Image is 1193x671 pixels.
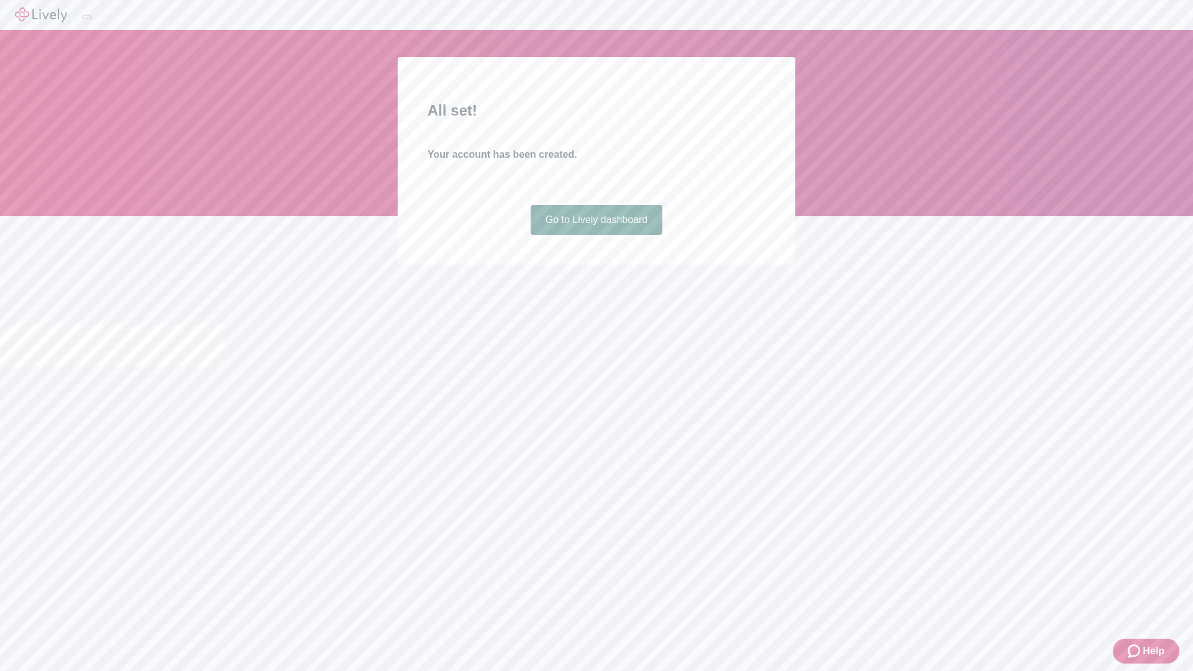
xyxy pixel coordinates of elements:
[15,7,67,22] img: Lively
[427,99,766,122] h2: All set!
[1143,644,1164,659] span: Help
[531,205,663,235] a: Go to Lively dashboard
[1128,644,1143,659] svg: Zendesk support icon
[1113,639,1179,664] button: Zendesk support iconHelp
[82,16,92,19] button: Log out
[427,147,766,162] h4: Your account has been created.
